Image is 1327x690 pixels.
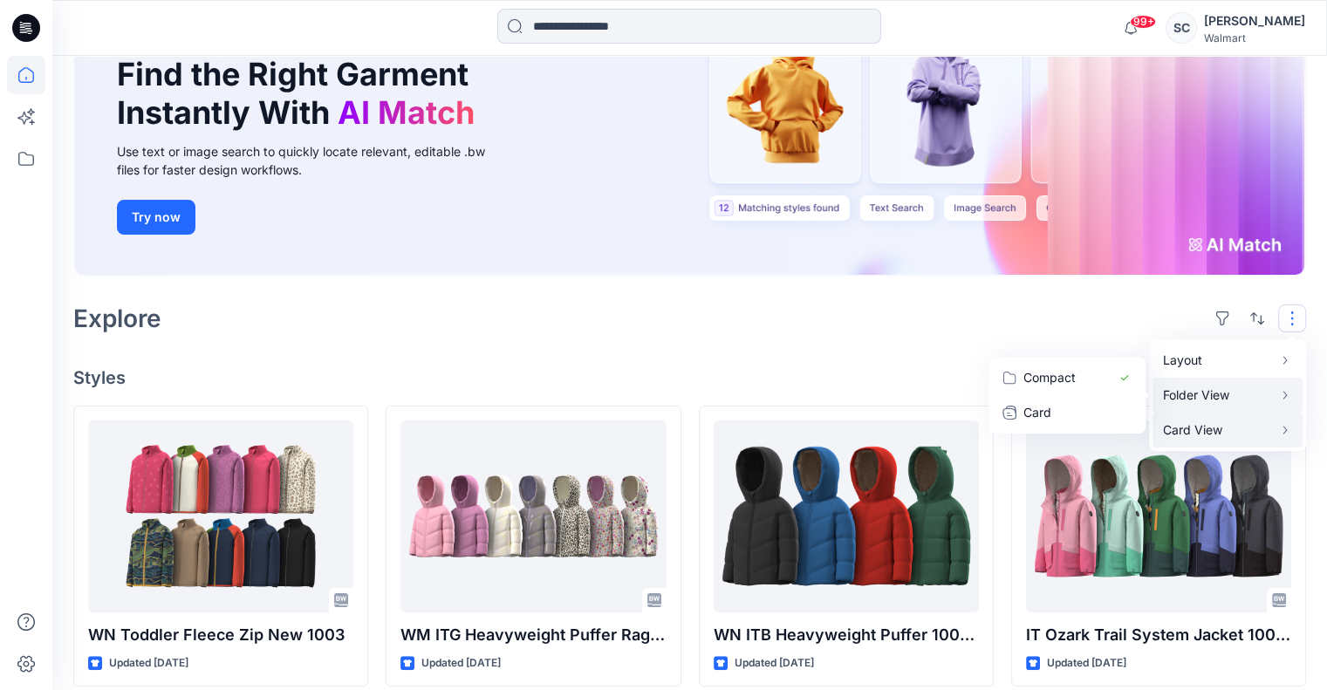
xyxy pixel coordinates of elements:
a: WN ITB Heavyweight Puffer 1003 New [714,420,979,612]
p: Updated [DATE] [109,654,188,673]
p: Card View [1163,420,1273,441]
a: IT Ozark Trail System Jacket 1003 NEW [1026,420,1291,612]
div: [PERSON_NAME] [1204,10,1305,31]
p: Updated [DATE] [421,654,501,673]
p: Layout [1163,350,1273,371]
a: WM ITG Heavyweight Puffer Raglan New 1003 [400,420,666,612]
p: Folder View [1163,385,1273,406]
p: WN Toddler Fleece Zip New 1003 [88,623,353,647]
h1: Find the Right Garment Instantly With [117,56,483,131]
button: Try now [117,200,195,235]
div: Walmart [1204,31,1305,44]
p: WM ITG Heavyweight Puffer Raglan New 1003 [400,623,666,647]
span: AI Match [338,93,475,132]
p: Updated [DATE] [1047,654,1126,673]
p: Compact [1023,367,1111,388]
div: SC [1166,12,1197,44]
p: IT Ozark Trail System Jacket 1003 NEW [1026,623,1291,647]
p: WN ITB Heavyweight Puffer 1003 New [714,623,979,647]
div: Use text or image search to quickly locate relevant, editable .bw files for faster design workflows. [117,142,510,179]
a: WN Toddler Fleece Zip New 1003 [88,420,353,612]
p: Card [1023,402,1111,423]
p: Updated [DATE] [735,654,814,673]
h4: Styles [73,367,1306,388]
span: 99+ [1130,15,1156,29]
h2: Explore [73,304,161,332]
